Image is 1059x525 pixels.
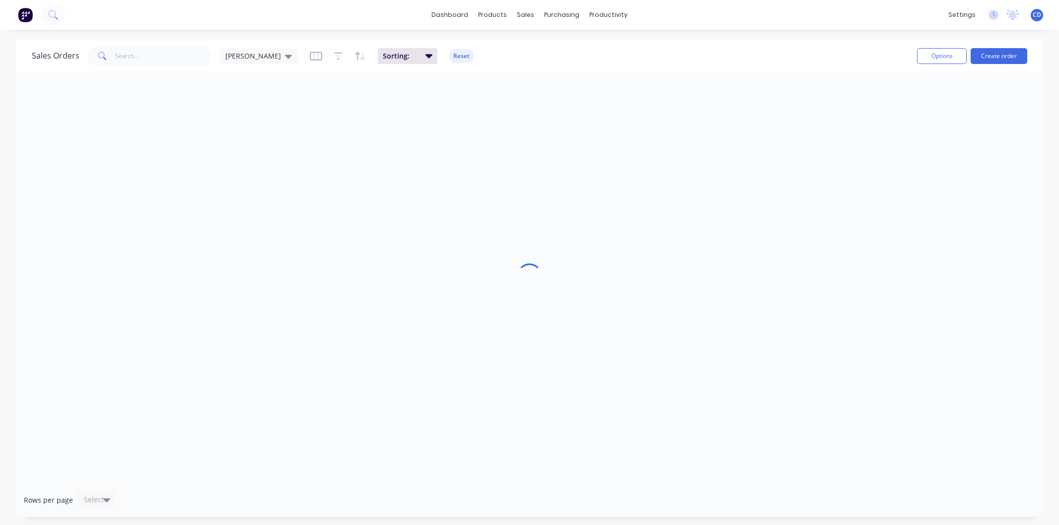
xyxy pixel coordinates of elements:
div: Select... [84,495,110,505]
div: purchasing [539,7,584,22]
div: settings [943,7,981,22]
input: Search... [115,46,212,66]
span: CD [1033,10,1041,19]
button: Create order [971,48,1027,64]
span: [PERSON_NAME] [225,51,281,61]
div: products [473,7,512,22]
button: Sorting: [378,48,437,64]
button: Options [917,48,967,64]
div: sales [512,7,539,22]
h1: Sales Orders [32,51,79,61]
span: Sorting: [383,51,420,61]
a: dashboard [426,7,473,22]
span: Rows per page [24,495,73,505]
button: Reset [449,49,474,63]
div: productivity [584,7,633,22]
img: Factory [18,7,33,22]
